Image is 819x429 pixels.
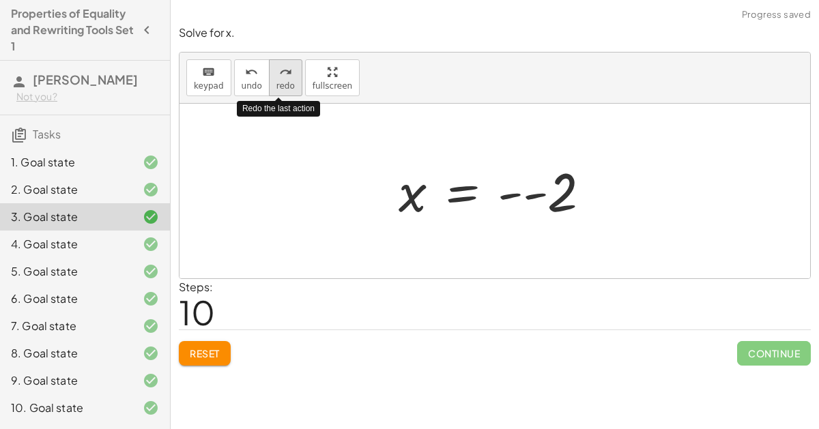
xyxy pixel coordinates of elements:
div: 7. Goal state [11,318,121,334]
span: 10 [179,291,215,333]
div: 1. Goal state [11,154,121,171]
span: Tasks [33,127,61,141]
div: Redo the last action [237,101,320,117]
button: Reset [179,341,231,366]
i: Task finished and correct. [143,263,159,280]
span: undo [242,81,262,91]
span: Progress saved [742,8,811,22]
label: Steps: [179,280,213,294]
p: Solve for x. [179,25,811,41]
i: Task finished and correct. [143,400,159,416]
button: fullscreen [305,59,360,96]
span: keypad [194,81,224,91]
i: Task finished and correct. [143,291,159,307]
div: 9. Goal state [11,372,121,389]
i: Task finished and correct. [143,372,159,389]
div: 10. Goal state [11,400,121,416]
i: Task finished and correct. [143,154,159,171]
i: Task finished and correct. [143,345,159,361]
span: fullscreen [313,81,352,91]
i: redo [279,64,292,80]
div: 8. Goal state [11,345,121,361]
i: undo [245,64,258,80]
span: redo [276,81,295,91]
div: 3. Goal state [11,209,121,225]
i: keyboard [202,64,215,80]
span: Reset [190,347,220,359]
i: Task finished and correct. [143,181,159,198]
i: Task finished and correct. [143,318,159,334]
div: 2. Goal state [11,181,121,198]
i: Task finished and correct. [143,236,159,252]
button: redoredo [269,59,302,96]
div: 5. Goal state [11,263,121,280]
div: Not you? [16,90,159,104]
div: 6. Goal state [11,291,121,307]
button: undoundo [234,59,270,96]
h4: Properties of Equality and Rewriting Tools Set 1 [11,5,134,55]
span: [PERSON_NAME] [33,72,138,87]
i: Task finished and correct. [143,209,159,225]
button: keyboardkeypad [186,59,231,96]
div: 4. Goal state [11,236,121,252]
